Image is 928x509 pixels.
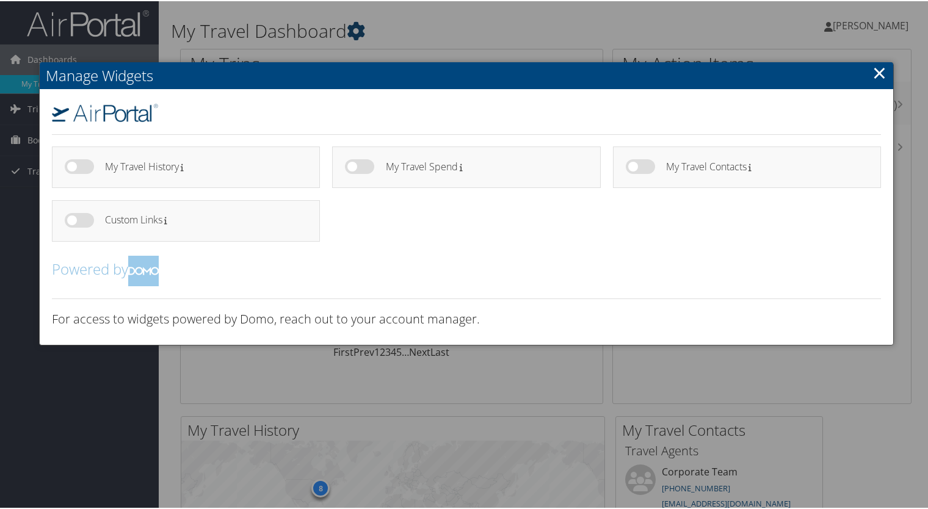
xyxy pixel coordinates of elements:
[666,161,859,171] h4: My Travel Contacts
[872,59,886,84] a: Close
[105,214,298,224] h4: Custom Links
[40,61,893,88] h2: Manage Widgets
[386,161,579,171] h4: My Travel Spend
[52,254,881,285] h2: Powered by
[128,254,159,285] img: domo-logo.png
[52,309,881,327] h3: For access to widgets powered by Domo, reach out to your account manager.
[105,161,298,171] h4: My Travel History
[52,103,158,121] img: airportal-logo.png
